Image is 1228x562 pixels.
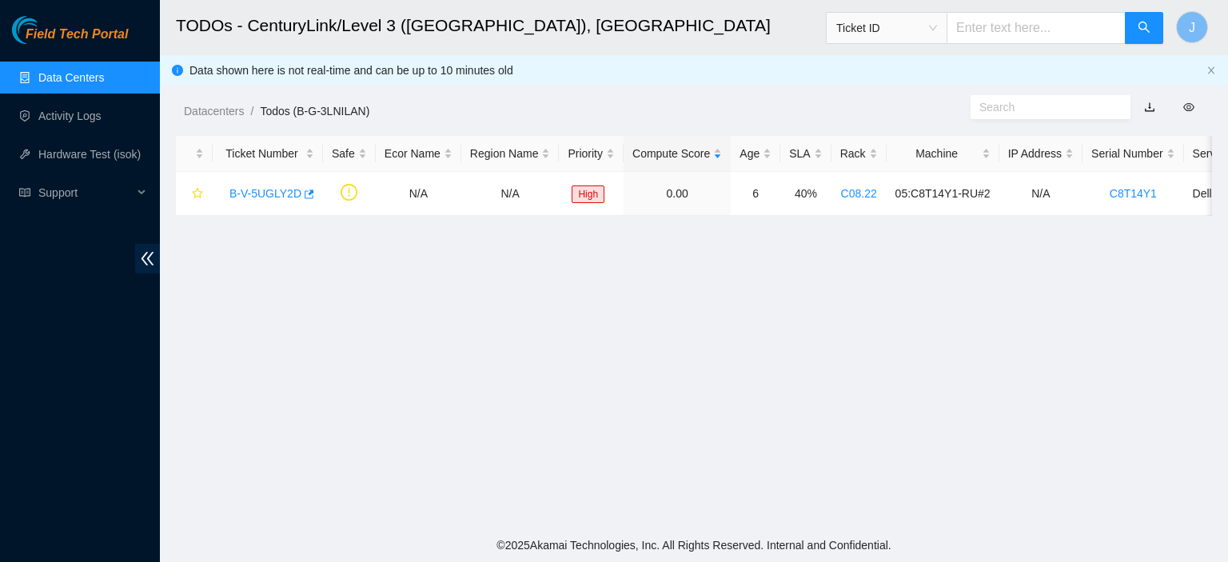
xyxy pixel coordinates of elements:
td: N/A [999,172,1082,216]
td: N/A [376,172,461,216]
span: eye [1183,102,1194,113]
span: Field Tech Portal [26,27,128,42]
button: J [1176,11,1208,43]
a: C8T14Y1 [1110,187,1157,200]
span: J [1189,18,1195,38]
img: Akamai Technologies [12,16,81,44]
td: 0.00 [624,172,731,216]
span: close [1206,66,1216,75]
span: double-left [135,244,160,273]
a: B-V-5UGLY2D [229,187,301,200]
button: download [1132,94,1167,120]
a: download [1144,101,1155,114]
span: exclamation-circle [341,184,357,201]
td: 05:C8T14Y1-RU#2 [887,172,999,216]
button: star [185,181,204,206]
button: close [1206,66,1216,76]
input: Search [979,98,1109,116]
footer: © 2025 Akamai Technologies, Inc. All Rights Reserved. Internal and Confidential. [160,528,1228,562]
a: Datacenters [184,105,244,118]
a: Todos (B-G-3LNILAN) [260,105,369,118]
a: Akamai TechnologiesField Tech Portal [12,29,128,50]
a: C08.22 [841,187,877,200]
a: Hardware Test (isok) [38,148,141,161]
span: star [192,188,203,201]
button: search [1125,12,1163,44]
td: N/A [461,172,560,216]
span: Support [38,177,133,209]
td: 6 [731,172,780,216]
td: 40% [780,172,831,216]
a: Data Centers [38,71,104,84]
a: Activity Logs [38,110,102,122]
span: Ticket ID [836,16,937,40]
span: / [250,105,253,118]
span: search [1138,21,1150,36]
span: High [572,185,604,203]
span: read [19,187,30,198]
input: Enter text here... [947,12,1126,44]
